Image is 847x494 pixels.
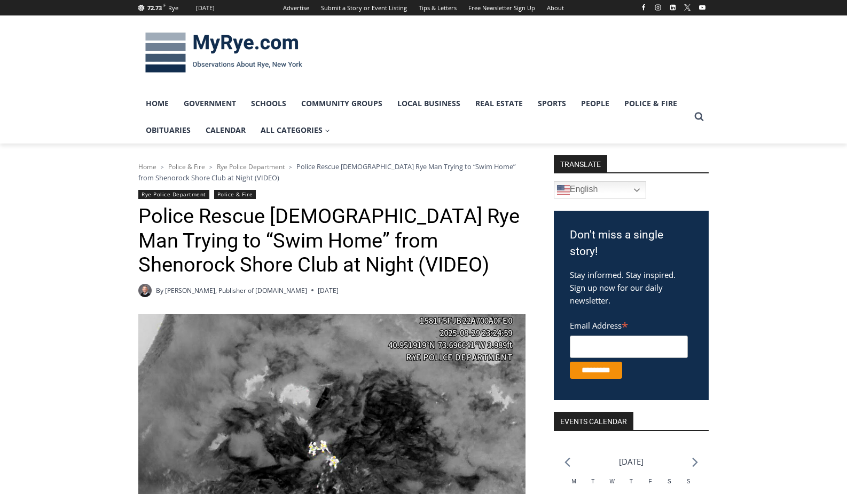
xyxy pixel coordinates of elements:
[554,181,646,198] a: English
[198,117,253,144] a: Calendar
[390,90,468,117] a: Local Business
[696,1,709,14] a: YouTube
[591,479,594,484] span: T
[554,412,633,430] h2: Events Calendar
[163,2,166,8] span: F
[138,284,152,297] a: Author image
[617,90,685,117] a: Police & Fire
[574,90,617,117] a: People
[557,184,570,196] img: en
[660,477,679,494] div: Saturday
[687,479,691,484] span: S
[630,479,633,484] span: T
[666,1,679,14] a: Linkedin
[622,477,641,494] div: Thursday
[138,25,309,81] img: MyRye.com
[138,90,176,117] a: Home
[214,190,256,199] a: Police & Fire
[138,204,526,277] h1: Police Rescue [DEMOGRAPHIC_DATA] Rye Man Trying to “Swim Home” from Shenorock Shore Club at Night...
[649,479,652,484] span: F
[138,90,689,144] nav: Primary Navigation
[681,1,694,14] a: X
[217,162,285,171] a: Rye Police Department
[138,161,526,183] nav: Breadcrumbs
[619,455,644,469] li: [DATE]
[138,190,209,199] a: Rye Police Department
[609,479,614,484] span: W
[692,457,698,467] a: Next month
[261,124,330,136] span: All Categories
[138,162,515,182] span: Police Rescue [DEMOGRAPHIC_DATA] Rye Man Trying to “Swim Home” from Shenorock Shore Club at Night...
[602,477,622,494] div: Wednesday
[176,90,244,117] a: Government
[156,285,163,296] span: By
[564,457,570,467] a: Previous month
[570,227,693,260] h3: Don't miss a single story!
[584,477,603,494] div: Tuesday
[294,90,390,117] a: Community Groups
[147,4,162,12] span: 72.73
[165,286,307,295] a: [PERSON_NAME], Publisher of [DOMAIN_NAME]
[161,163,164,171] span: >
[572,479,576,484] span: M
[289,163,292,171] span: >
[196,3,215,13] div: [DATE]
[468,90,530,117] a: Real Estate
[564,477,584,494] div: Monday
[679,477,698,494] div: Sunday
[168,162,205,171] a: Police & Fire
[689,107,709,126] button: View Search Form
[652,1,664,14] a: Instagram
[168,3,178,13] div: Rye
[318,285,339,296] time: [DATE]
[138,117,198,144] a: Obituaries
[570,315,688,334] label: Email Address
[637,1,650,14] a: Facebook
[641,477,660,494] div: Friday
[570,268,693,307] p: Stay informed. Stay inspired. Sign up now for our daily newsletter.
[253,117,338,144] a: All Categories
[209,163,213,171] span: >
[138,162,156,171] a: Home
[668,479,671,484] span: S
[554,155,607,172] strong: TRANSLATE
[244,90,294,117] a: Schools
[530,90,574,117] a: Sports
